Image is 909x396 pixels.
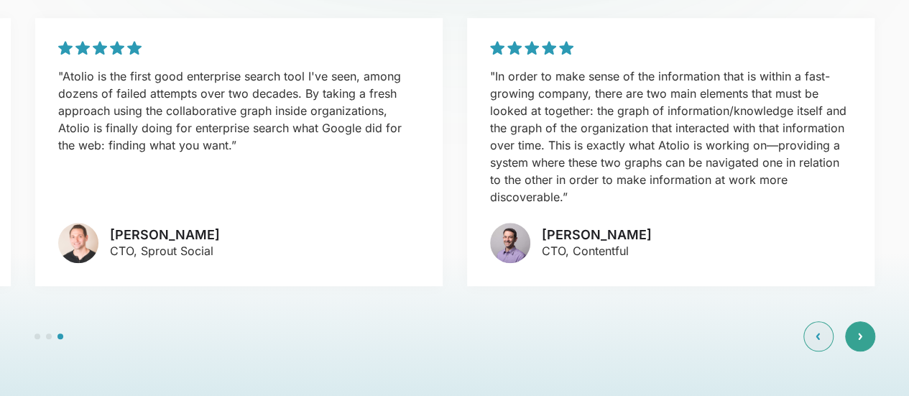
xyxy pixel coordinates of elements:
h3: [PERSON_NAME] [110,227,220,243]
p: CTO, Sprout Social [110,242,220,259]
img: avatar [58,223,98,263]
h3: [PERSON_NAME] [542,227,652,243]
p: "Atolio is the first good enterprise search tool I've seen, among dozens of failed attempts over ... [58,68,420,154]
p: "In order to make sense of the information that is within a fast-growing company, there are two m... [490,68,852,206]
p: CTO, Contentful [542,242,652,259]
img: avatar [490,223,530,263]
iframe: Chat Widget [837,327,909,396]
